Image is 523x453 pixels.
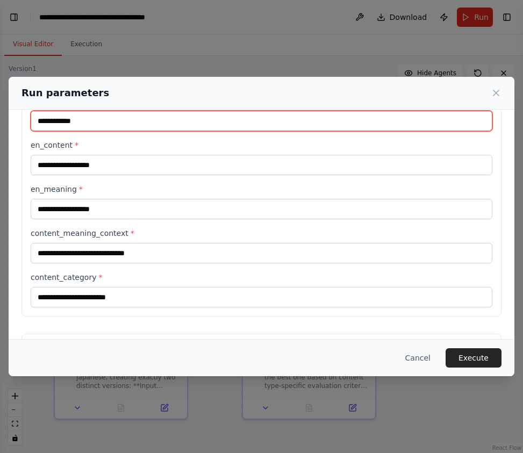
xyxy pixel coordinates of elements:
[31,228,492,239] label: content_meaning_context
[397,348,439,368] button: Cancel
[22,85,109,100] h2: Run parameters
[31,272,492,283] label: content_category
[446,348,501,368] button: Execute
[31,184,492,195] label: en_meaning
[31,140,492,150] label: en_content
